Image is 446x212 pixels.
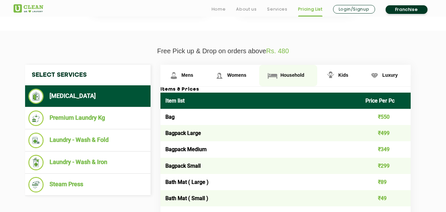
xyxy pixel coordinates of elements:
td: Bath Mat ( Large ) [160,174,361,190]
a: Home [212,5,226,13]
span: Rs. 480 [266,47,289,55]
td: Bag [160,109,361,125]
td: ₹299 [360,158,411,174]
img: Laundry - Wash & Iron [28,155,44,170]
img: Steam Press [28,177,44,192]
h3: Items & Prices [160,87,411,93]
a: Pricing List [298,5,323,13]
a: Franchise [386,5,428,14]
td: ₹89 [360,174,411,190]
li: [MEDICAL_DATA] [28,89,147,104]
h4: Select Services [25,65,151,85]
td: ₹550 [360,109,411,125]
span: Luxury [382,72,398,78]
span: Household [280,72,304,78]
img: Luxury [369,70,380,81]
td: ₹349 [360,141,411,157]
img: Kids [325,70,336,81]
li: Steam Press [28,177,147,192]
a: Services [267,5,287,13]
td: Bath Mat ( Small ) [160,190,361,206]
p: Free Pick up & Drop on orders above [14,47,433,55]
img: Premium Laundry Kg [28,110,44,126]
span: Kids [338,72,348,78]
img: Laundry - Wash & Fold [28,133,44,148]
td: Bagpack Medium [160,141,361,157]
th: Price Per Pc [360,93,411,109]
td: ₹49 [360,190,411,206]
img: Mens [168,70,180,81]
td: Bagpack Large [160,125,361,141]
span: Mens [182,72,193,78]
li: Premium Laundry Kg [28,110,147,126]
a: About us [236,5,257,13]
td: Bagpack Small [160,158,361,174]
th: Item list [160,93,361,109]
img: Dry Cleaning [28,89,44,104]
img: Household [267,70,278,81]
td: ₹499 [360,125,411,141]
img: UClean Laundry and Dry Cleaning [14,4,43,13]
li: Laundry - Wash & Fold [28,133,147,148]
span: Womens [227,72,246,78]
li: Laundry - Wash & Iron [28,155,147,170]
img: Womens [214,70,225,81]
a: Login/Signup [333,5,375,14]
